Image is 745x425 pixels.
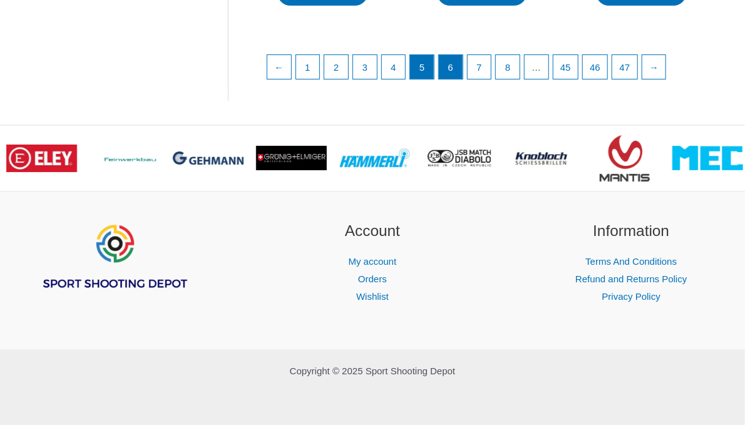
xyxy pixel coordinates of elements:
a: Page 46 [583,55,607,79]
a: Page 45 [553,55,578,79]
span: … [525,55,548,79]
a: Privacy Policy [602,291,660,302]
nav: Account [259,253,486,305]
a: Page 8 [496,55,520,79]
a: Page 7 [468,55,491,79]
a: Terms And Conditions [585,256,677,267]
span: Page 5 [410,55,434,79]
a: Page 6 [439,55,463,79]
a: Orders [358,274,387,284]
a: → [642,55,666,79]
a: ← [267,55,291,79]
aside: Footer Widget 3 [518,220,745,305]
a: My account [349,256,397,267]
a: Page 2 [324,55,348,79]
img: brand logo [6,145,77,172]
a: Refund and Returns Policy [575,274,687,284]
aside: Footer Widget 2 [259,220,486,305]
a: Wishlist [356,291,389,302]
a: Page 3 [353,55,377,79]
a: Page 1 [296,55,320,79]
h2: Information [518,220,745,243]
h2: Account [259,220,486,243]
nav: Information [518,253,745,305]
nav: Product Pagination [266,54,732,86]
a: Page 4 [382,55,406,79]
a: Page 47 [612,55,637,79]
